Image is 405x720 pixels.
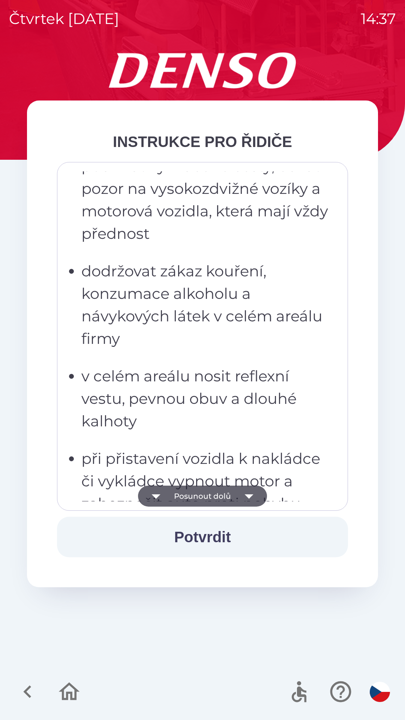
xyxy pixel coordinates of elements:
button: Potvrdit [57,517,348,557]
p: čtvrtek [DATE] [9,7,119,30]
p: při přistavení vozidla k nakládce či vykládce vypnout motor a zabezpečit auto proti pohybu klínem [81,447,328,537]
p: pokud se pohybují jako chodci dbát zvýšené opatrnosti a používat vyznačené cesty, dávat pozor na ... [81,110,328,245]
p: v celém areálu nosit reflexní vestu, pevnou obuv a dlouhé kalhoty [81,365,328,432]
p: 14:37 [361,7,396,30]
img: cs flag [370,682,390,702]
div: INSTRUKCE PRO ŘIDIČE [57,130,348,153]
img: Logo [27,52,378,88]
button: Posunout dolů [138,486,267,507]
p: dodržovat zákaz kouření, konzumace alkoholu a návykových látek v celém areálu firmy [81,260,328,350]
